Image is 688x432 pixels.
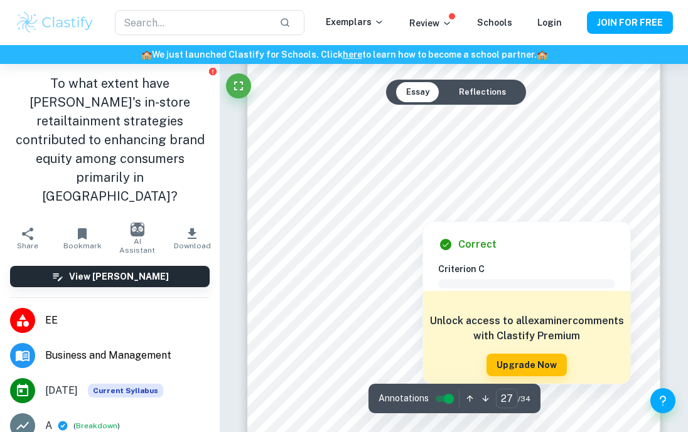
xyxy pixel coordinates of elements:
button: View [PERSON_NAME] [10,266,210,287]
button: Fullscreen [226,73,251,98]
button: Bookmark [55,221,110,256]
button: Upgrade Now [486,354,567,376]
h6: Unlock access to all examiner comments with Clastify Premium [429,313,624,344]
button: Download [165,221,220,256]
span: Download [174,241,211,250]
img: AI Assistant [131,223,144,236]
button: AI Assistant [110,221,165,256]
h6: Correct [458,237,497,252]
div: This exemplar is based on the current syllabus. Feel free to refer to it for inspiration/ideas wh... [88,384,163,398]
span: ( ) [73,420,120,432]
input: Search... [115,10,269,35]
p: Exemplars [326,15,384,29]
h6: View [PERSON_NAME] [69,270,169,283]
span: 🏫 [141,50,152,60]
button: Essay [396,82,439,102]
h6: Criterion C [438,262,625,276]
button: JOIN FOR FREE [587,11,673,34]
button: Help and Feedback [650,388,675,413]
span: Annotations [379,392,429,405]
img: Clastify logo [15,10,95,35]
a: here [343,50,362,60]
span: [DATE] [45,383,78,398]
span: AI Assistant [117,237,158,255]
p: Review [409,16,452,30]
span: Business and Management [45,348,210,363]
span: 🏫 [537,50,547,60]
span: Bookmark [63,241,102,250]
h6: We just launched Clastify for Schools. Click to learn how to become a school partner. [3,48,685,61]
span: Current Syllabus [88,384,163,398]
a: Schools [477,18,512,28]
h1: To what extent have [PERSON_NAME]'s in-store retailtainment strategies contributed to enhancing b... [10,74,210,206]
button: Reflections [449,82,516,102]
button: Breakdown [76,420,117,431]
span: EE [45,313,210,328]
a: Login [537,18,562,28]
span: / 34 [518,393,530,404]
button: Report issue [208,66,217,76]
span: Share [17,241,38,250]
